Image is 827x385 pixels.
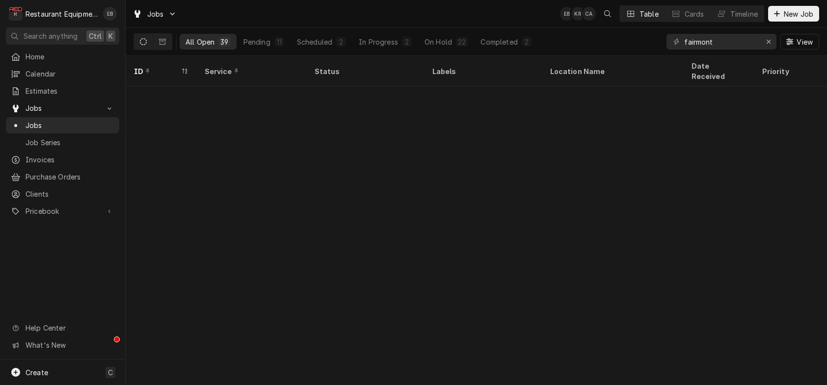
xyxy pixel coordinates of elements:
span: Pricebook [26,206,100,216]
div: All Open [186,37,214,47]
span: Job Series [26,137,114,148]
div: R [9,7,23,21]
div: 2 [404,37,410,47]
div: ID [133,66,179,77]
div: Status [314,66,414,77]
span: K [108,31,113,41]
span: What's New [26,340,113,350]
a: Jobs [6,117,119,133]
a: Go to Jobs [6,100,119,116]
div: 39 [220,37,228,47]
a: Purchase Orders [6,169,119,185]
div: On Hold [425,37,452,47]
a: Estimates [6,83,119,99]
a: Go to What's New [6,337,119,353]
div: Scheduled [297,37,332,47]
a: Home [6,49,119,65]
div: Table [640,9,659,19]
a: Go to Pricebook [6,203,119,219]
input: Keyword search [684,34,758,50]
div: Labels [432,66,534,77]
div: In Progress [359,37,398,47]
a: Calendar [6,66,119,82]
span: Invoices [26,154,114,165]
span: Home [26,51,114,62]
span: View [795,37,815,47]
a: Job Series [6,134,119,151]
div: Kelli Robinette's Avatar [571,7,585,21]
button: New Job [768,6,819,22]
div: Restaurant Equipment Diagnostics's Avatar [9,7,23,21]
div: Restaurant Equipment Diagnostics [26,9,98,19]
span: Clients [26,189,114,199]
div: 11 [276,37,282,47]
div: Location Name [550,66,673,77]
div: 2 [338,37,344,47]
span: Create [26,368,48,377]
span: Purchase Orders [26,172,114,182]
a: Invoices [6,152,119,168]
div: Service [204,66,296,77]
div: Pending [243,37,270,47]
span: New Job [782,9,815,19]
div: CA [582,7,596,21]
div: EB [560,7,574,21]
a: Go to Help Center [6,320,119,336]
span: Help Center [26,323,113,333]
span: Estimates [26,86,114,96]
div: Date Received [691,61,744,81]
div: Timeline [730,9,758,19]
span: C [108,367,113,378]
span: Calendar [26,69,114,79]
div: KR [571,7,585,21]
span: Jobs [26,103,100,113]
a: Go to Jobs [129,6,181,22]
div: Priority [762,66,815,77]
div: Emily Bird's Avatar [103,7,117,21]
a: Clients [6,186,119,202]
div: 22 [458,37,466,47]
button: Open search [600,6,615,22]
div: Completed [480,37,517,47]
div: 2 [524,37,530,47]
button: Erase input [761,34,776,50]
div: Chrissy Adams's Avatar [582,7,596,21]
div: Emily Bird's Avatar [560,7,574,21]
button: Search anythingCtrlK [6,27,119,45]
div: Cards [685,9,704,19]
div: EB [103,7,117,21]
span: Ctrl [89,31,102,41]
button: View [780,34,819,50]
span: Jobs [147,9,164,19]
span: Jobs [26,120,114,130]
span: Search anything [24,31,78,41]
